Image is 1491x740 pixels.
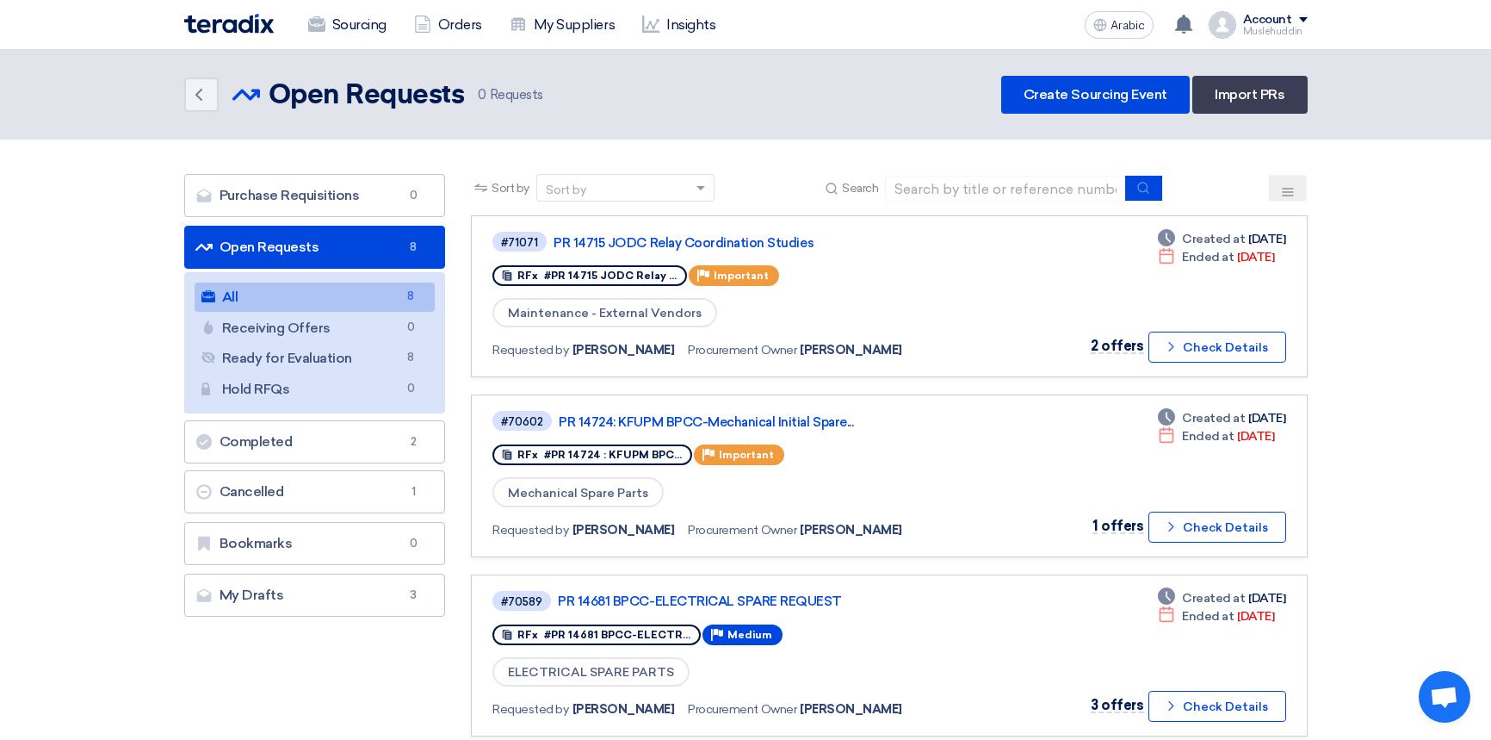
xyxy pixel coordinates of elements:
font: Account [1243,12,1292,27]
font: [DATE] [1237,609,1274,624]
font: Purchase Requisitions [220,187,360,203]
font: Receiving Offers [222,320,331,336]
a: PR 14715 JODC Relay Coordination Studies [554,235,984,251]
font: Bookmarks [220,535,293,551]
font: RFx [517,629,538,641]
font: 8 [407,289,414,302]
font: RFx [517,449,538,461]
a: Completed2 [184,420,446,463]
font: #71071 [501,236,538,249]
font: [PERSON_NAME] [800,523,902,538]
font: Check Details [1183,340,1268,355]
font: Check Details [1183,700,1268,714]
a: Import PRs [1192,76,1307,114]
font: Requested by [492,343,568,358]
font: Created at [1182,591,1245,606]
a: Insights [628,6,729,44]
a: Purchase Requisitions0 [184,174,446,217]
font: 8 [407,351,414,364]
a: My Suppliers [496,6,628,44]
font: Ended at [1182,429,1234,444]
font: All [222,289,238,305]
font: [DATE] [1248,591,1285,606]
font: [PERSON_NAME] [572,523,675,538]
font: 1 offers [1092,518,1143,534]
button: Arabic [1085,11,1154,39]
font: 0 [407,320,415,333]
font: Maintenance - External Vendors [508,306,702,320]
font: Open Requests [220,239,319,255]
font: Insights [666,16,715,33]
button: Check Details [1148,332,1286,363]
font: 1 [411,485,416,498]
a: Orders [400,6,496,44]
font: 0 [410,537,418,550]
font: Requests [490,87,543,103]
font: Open Requests [269,82,465,109]
font: #PR 14681 BPCC-ELECTR... [544,629,690,641]
font: Arabic [1111,18,1145,33]
font: Completed [220,433,293,450]
font: Requested by [492,702,568,717]
font: [DATE] [1248,232,1285,246]
font: [DATE] [1237,250,1274,264]
font: 2 [411,435,417,448]
font: Important [714,270,769,282]
font: Procurement Owner [688,523,796,538]
font: Created at [1182,232,1245,246]
input: Search by title or reference number [885,176,1126,202]
font: #PR 14715 JODC Relay ... [544,270,677,282]
font: [DATE] [1237,429,1274,444]
font: My Drafts [220,587,284,603]
font: [PERSON_NAME] [572,343,675,358]
font: Hold RFQs [222,381,290,397]
font: Ended at [1182,609,1234,624]
a: PR 14681 BPCC-ELECTRICAL SPARE REQUEST [558,594,988,609]
font: My Suppliers [534,16,615,33]
a: Cancelled1 [184,470,446,513]
font: Muslehuddin [1243,26,1302,37]
font: [PERSON_NAME] [572,702,675,717]
font: ELECTRICAL SPARE PARTS [508,665,674,680]
font: Sort by [492,181,529,196]
font: Ended at [1182,250,1234,264]
font: Check Details [1183,520,1268,535]
font: Search [842,181,878,196]
font: #PR 14724 : KFUPM BPC... [544,449,682,461]
font: Create Sourcing Event [1024,86,1167,103]
font: [PERSON_NAME] [800,343,902,358]
font: Cancelled [220,483,284,500]
font: Important [719,449,774,461]
font: PR 14724: KFUPM BPCC-Mechanical Initial Spare... [559,414,853,430]
font: PR 14715 JODC Relay Coordination Studies [554,235,814,251]
font: 3 offers [1091,697,1143,713]
font: [DATE] [1248,411,1285,426]
font: Procurement Owner [688,343,796,358]
font: Requested by [492,523,568,538]
font: PR 14681 BPCC-ELECTRICAL SPARE REQUEST [558,594,842,609]
font: 3 [410,588,417,601]
font: [PERSON_NAME] [800,702,902,717]
font: Procurement Owner [688,702,796,717]
font: #70589 [501,595,542,608]
font: Import PRs [1215,86,1284,103]
font: Created at [1182,411,1245,426]
font: Medium [727,629,772,641]
font: Mechanical Spare Parts [508,486,648,501]
font: #70602 [501,415,543,428]
font: Sourcing [332,16,387,33]
img: Teradix logo [184,14,274,34]
a: PR 14724: KFUPM BPCC-Mechanical Initial Spare... [559,414,989,430]
a: Open Requests8 [184,226,446,269]
button: Check Details [1148,691,1286,722]
button: Check Details [1148,512,1286,543]
a: Sourcing [294,6,400,44]
a: Bookmarks0 [184,522,446,565]
a: My Drafts3 [184,574,446,617]
font: 8 [410,240,417,253]
font: Orders [438,16,482,33]
font: 0 [407,382,415,395]
font: 2 offers [1091,338,1143,354]
font: Ready for Evaluation [222,350,352,366]
div: Open chat [1419,671,1470,723]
